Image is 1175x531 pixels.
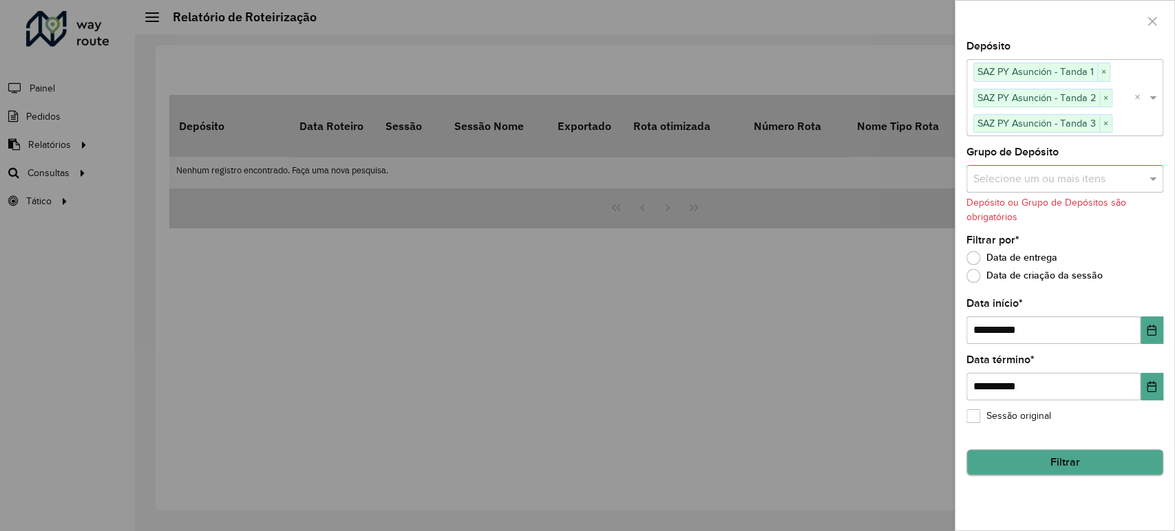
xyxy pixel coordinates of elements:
[974,89,1099,106] span: SAZ PY Asunción - Tanda 2
[966,295,1023,312] label: Data início
[1141,373,1163,400] button: Choose Date
[1097,64,1110,80] span: ×
[974,115,1099,131] span: SAZ PY Asunción - Tanda 3
[966,38,1010,54] label: Depósito
[1134,89,1146,106] span: Clear all
[966,449,1163,475] button: Filtrar
[1141,316,1163,344] button: Choose Date
[966,269,1103,283] label: Data de criação da sessão
[1099,90,1112,107] span: ×
[974,63,1097,80] span: SAZ PY Asunción - Tanda 1
[966,251,1057,265] label: Data de entrega
[1099,116,1112,132] span: ×
[966,409,1051,423] label: Sessão original
[966,144,1059,160] label: Grupo de Depósito
[966,232,1019,248] label: Filtrar por
[966,351,1035,368] label: Data término
[966,197,1126,222] formly-validation-message: Depósito ou Grupo de Depósitos são obrigatórios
